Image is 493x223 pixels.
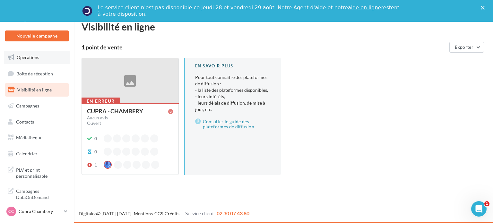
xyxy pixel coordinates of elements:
[165,211,179,216] a: Crédits
[481,6,487,10] div: Fermer
[82,98,120,105] div: En erreur
[8,208,14,215] span: CC
[79,211,97,216] a: Digitaleo
[4,147,70,160] a: Calendrier
[4,67,70,81] a: Boîte de réception
[16,71,53,76] span: Boîte de réception
[82,44,447,50] div: 1 point de vente
[134,211,153,216] a: Mentions
[5,30,69,41] button: Nouvelle campagne
[195,74,271,113] p: Pour tout connaître des plateformes de diffusion :
[82,6,92,16] img: Profile image for Service-Client
[4,115,70,129] a: Contacts
[185,210,214,216] span: Service client
[4,83,70,97] a: Visibilité en ligne
[154,211,163,216] a: CGS
[94,162,97,168] div: 1
[348,4,381,11] a: aide en ligne
[98,4,401,17] div: Le service client n'est pas disponible ce jeudi 28 et vendredi 29 août. Notre Agent d'aide et not...
[16,119,34,124] span: Contacts
[449,42,484,53] button: Exporter
[16,187,66,201] span: Campagnes DataOnDemand
[195,100,271,113] li: - leurs délais de diffusion, de mise à jour, etc.
[16,135,42,140] span: Médiathèque
[87,116,108,120] div: Aucun avis
[17,55,39,60] span: Opérations
[4,99,70,113] a: Campagnes
[87,115,173,121] a: Aucun avis
[4,184,70,203] a: Campagnes DataOnDemand
[82,22,485,31] div: Visibilité en ligne
[16,103,39,108] span: Campagnes
[195,118,271,131] a: Consulter le guide des plateformes de diffusion
[195,87,271,93] li: - la liste des plateformes disponibles,
[455,44,473,50] span: Exporter
[195,63,271,69] div: En savoir plus
[94,149,97,155] div: 0
[4,131,70,144] a: Médiathèque
[16,151,38,156] span: Calendrier
[16,166,66,179] span: PLV et print personnalisable
[5,205,69,218] a: CC Cupra Chambery
[4,163,70,182] a: PLV et print personnalisable
[94,135,97,142] div: 0
[79,211,249,216] span: © [DATE]-[DATE] - - -
[217,210,249,216] span: 02 30 07 43 80
[484,201,489,206] span: 1
[4,51,70,64] a: Opérations
[195,93,271,100] li: - leurs intérêts,
[87,108,143,114] div: CUPRA - CHAMBERY
[19,208,61,215] p: Cupra Chambery
[471,201,487,217] iframe: Intercom live chat
[87,120,101,126] span: Ouvert
[17,87,52,92] span: Visibilité en ligne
